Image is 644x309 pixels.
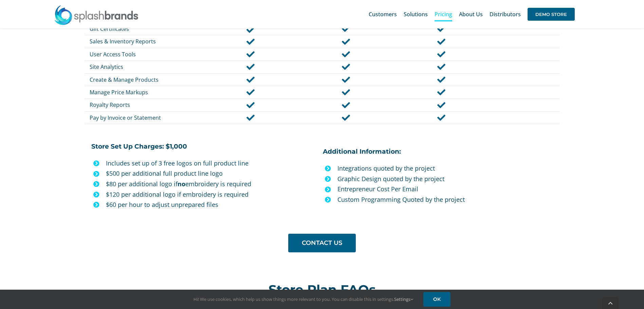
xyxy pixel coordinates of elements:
[337,184,559,194] p: Entrepreneur Cost Per Email
[394,296,413,302] a: Settings
[54,5,139,25] img: SplashBrands.com Logo
[106,158,318,169] p: Includes set up of 3 free logos on full product line
[106,189,318,200] p: $120 per additional logo if embroidery is required
[369,3,397,25] a: Customers
[106,179,318,189] p: $80 per additional logo if embroidery is required
[404,12,428,17] span: Solutions
[90,76,202,83] p: Create & Manage Products
[90,101,202,109] p: Royalty Reports
[337,163,559,174] p: Integrations quoted by the project
[288,234,356,252] a: CONTACT US
[90,89,202,96] p: Manage Price Markups
[194,296,413,302] span: Hi! We use cookies, which help us show things more relevant to you. You can disable this in setti...
[90,25,202,33] p: Gift Certificates
[178,180,185,188] b: no
[323,148,401,155] strong: Additional Information:
[337,174,559,184] p: Graphic Design quoted by the project
[490,3,521,25] a: Distributors
[369,12,397,17] span: Customers
[369,3,575,25] nav: Main Menu Sticky
[90,38,202,45] p: Sales & Inventory Reports
[90,51,202,58] p: User Access Tools
[423,292,450,307] a: OK
[90,114,202,121] p: Pay by Invoice or Statement
[302,239,342,247] span: CONTACT US
[106,168,318,179] p: $500 per additional full product line logo
[435,12,452,17] span: Pricing
[337,194,559,205] p: Custom Programming Quoted by the project
[435,3,452,25] a: Pricing
[106,199,318,210] p: $60 per hour to adjust unprepared files
[490,12,521,17] span: Distributors
[459,12,483,17] span: About Us
[90,63,202,71] p: Site Analytics
[91,142,187,150] strong: Store Set Up Charges: $1,000
[528,3,575,25] a: DEMO STORE
[528,8,575,21] span: DEMO STORE
[84,283,559,296] h2: Store Plan FAQs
